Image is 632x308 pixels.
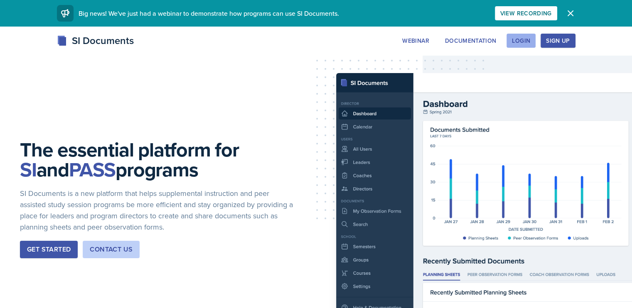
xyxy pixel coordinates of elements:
[445,37,497,44] div: Documentation
[512,37,530,44] div: Login
[500,10,552,17] div: View Recording
[541,34,575,48] button: Sign Up
[495,6,557,20] button: View Recording
[397,34,434,48] button: Webinar
[507,34,536,48] button: Login
[90,244,133,254] div: Contact Us
[79,9,339,18] span: Big news! We've just had a webinar to demonstrate how programs can use SI Documents.
[20,241,78,258] button: Get Started
[27,244,71,254] div: Get Started
[57,33,134,48] div: SI Documents
[546,37,570,44] div: Sign Up
[440,34,502,48] button: Documentation
[83,241,140,258] button: Contact Us
[402,37,429,44] div: Webinar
